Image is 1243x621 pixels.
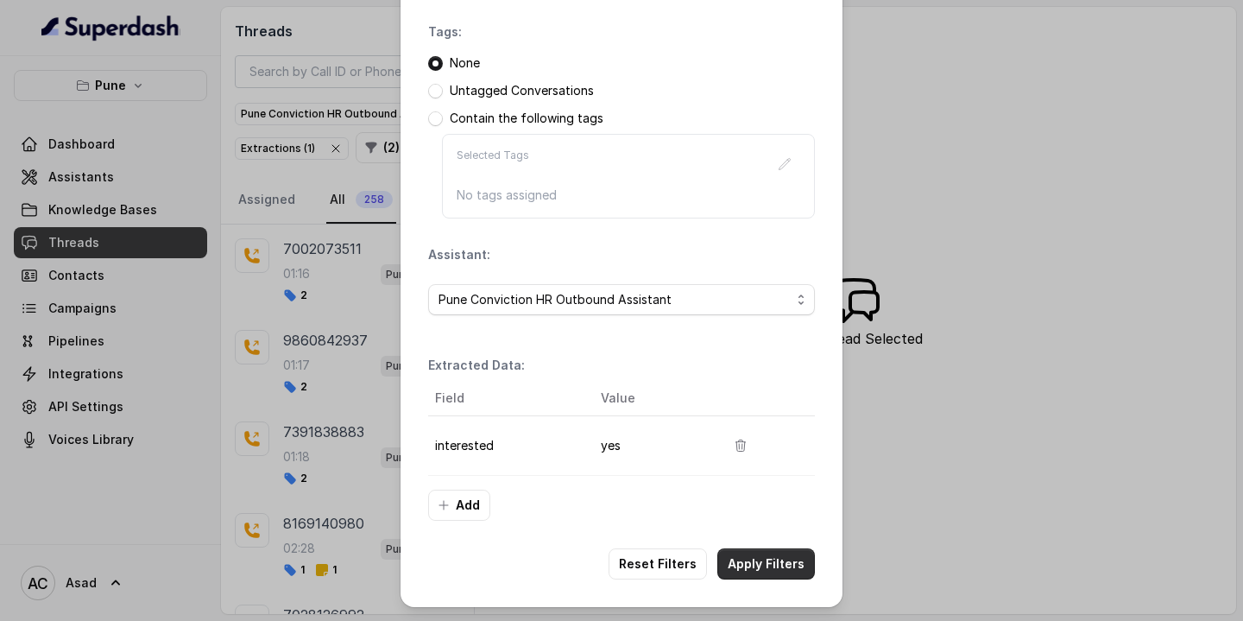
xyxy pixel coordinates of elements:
th: Value [587,381,711,416]
p: Tags: [428,23,462,41]
td: interested [428,416,587,476]
button: Pune Conviction HR Outbound Assistant [428,284,815,315]
p: No tags assigned [457,187,800,204]
button: Add [428,490,490,521]
p: Extracted Data: [428,357,525,374]
button: Apply Filters [717,548,815,580]
p: Assistant: [428,246,490,263]
td: yes [587,416,711,476]
button: Reset Filters [609,548,707,580]
p: None [450,54,480,72]
p: Untagged Conversations [450,82,594,99]
span: Pune Conviction HR Outbound Assistant [439,289,791,310]
p: Contain the following tags [450,110,603,127]
p: Selected Tags [457,149,529,180]
th: Field [428,381,587,416]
